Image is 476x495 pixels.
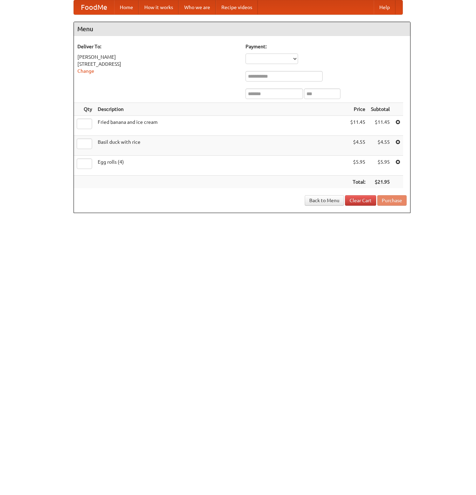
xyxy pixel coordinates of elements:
button: Purchase [377,195,407,206]
a: Who we are [179,0,216,14]
div: [STREET_ADDRESS] [77,61,239,68]
td: $5.95 [347,156,368,176]
h5: Payment: [246,43,407,50]
td: $11.45 [368,116,393,136]
td: Fried banana and ice cream [95,116,347,136]
a: Back to Menu [305,195,344,206]
a: Clear Cart [345,195,376,206]
a: FoodMe [74,0,114,14]
td: $5.95 [368,156,393,176]
h5: Deliver To: [77,43,239,50]
th: Subtotal [368,103,393,116]
th: Total: [347,176,368,189]
th: $21.95 [368,176,393,189]
td: $11.45 [347,116,368,136]
div: [PERSON_NAME] [77,54,239,61]
h4: Menu [74,22,410,36]
td: $4.55 [368,136,393,156]
th: Qty [74,103,95,116]
a: How it works [139,0,179,14]
td: Basil duck with rice [95,136,347,156]
td: $4.55 [347,136,368,156]
a: Recipe videos [216,0,258,14]
td: Egg rolls (4) [95,156,347,176]
th: Price [347,103,368,116]
a: Change [77,68,94,74]
a: Help [374,0,395,14]
th: Description [95,103,347,116]
a: Home [114,0,139,14]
